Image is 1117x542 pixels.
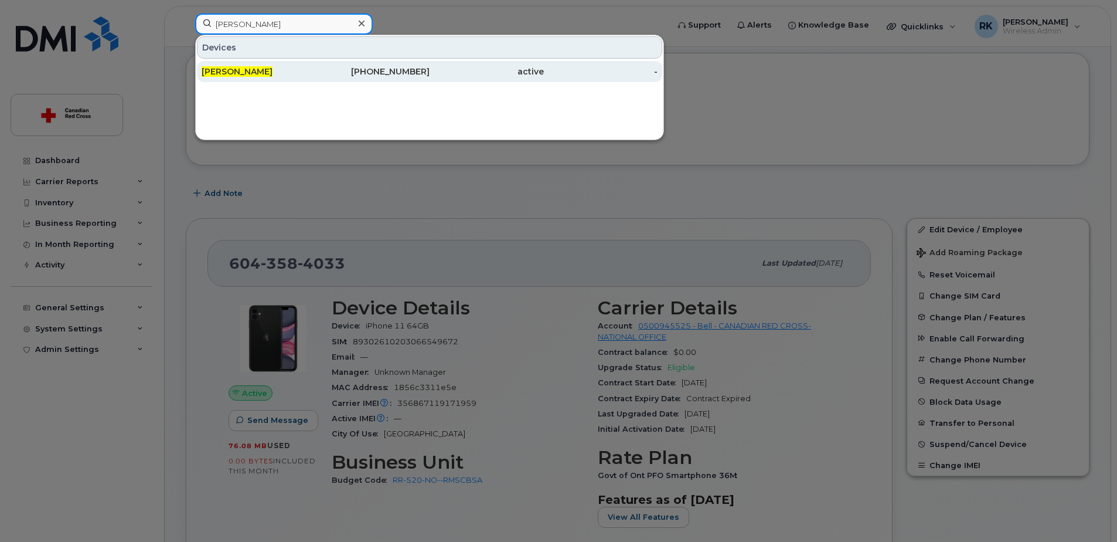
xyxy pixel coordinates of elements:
[544,66,658,77] div: -
[430,66,544,77] div: active
[316,66,430,77] div: [PHONE_NUMBER]
[197,36,662,59] div: Devices
[202,66,273,77] span: [PERSON_NAME]
[197,61,662,82] a: [PERSON_NAME][PHONE_NUMBER]active-
[195,13,373,35] input: Find something...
